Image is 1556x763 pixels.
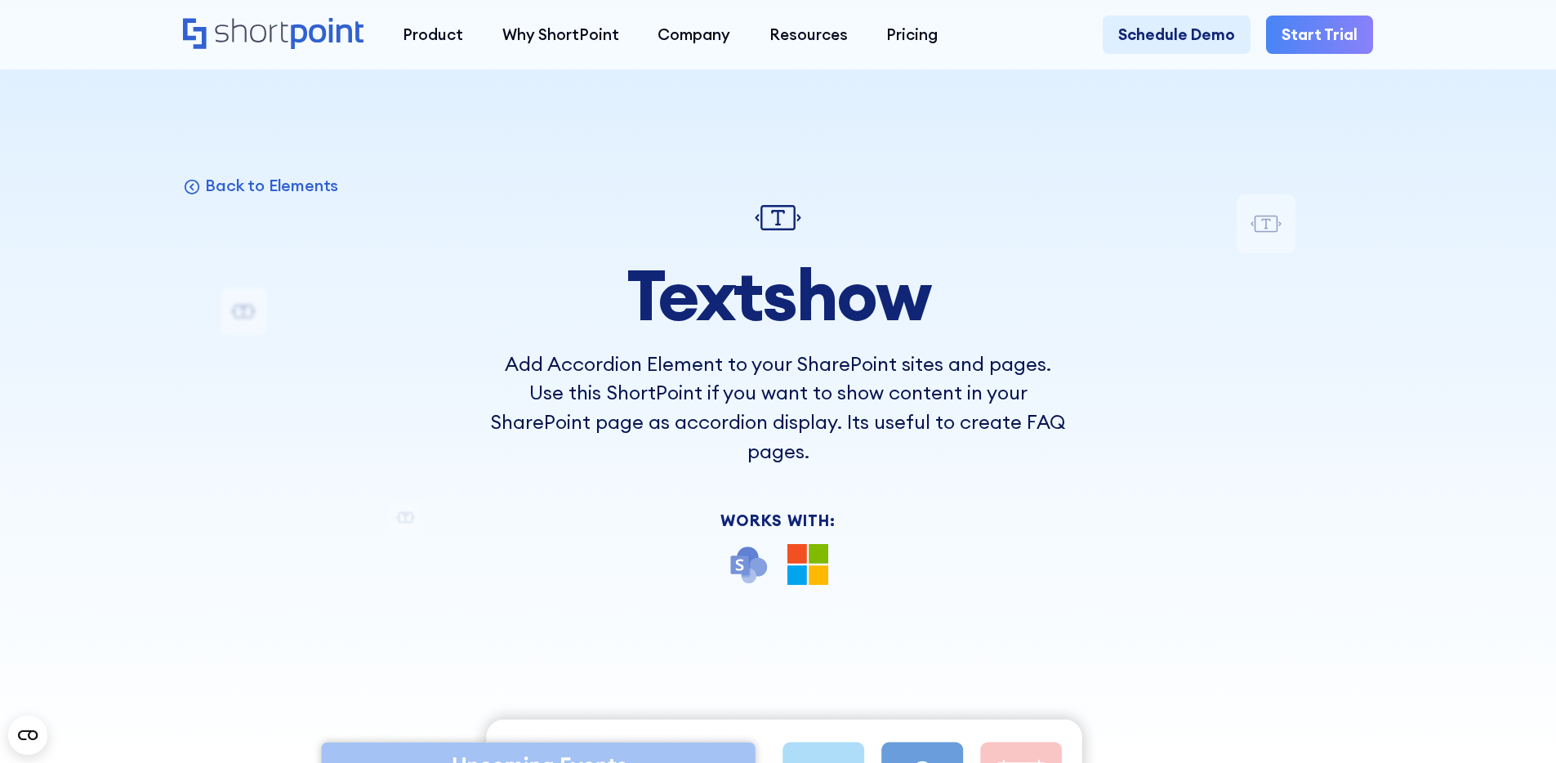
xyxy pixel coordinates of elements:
a: Home [183,18,363,51]
img: Textshow [755,194,801,241]
div: Product [403,23,463,47]
img: Microsoft 365 logo [787,544,828,585]
p: Back to Elements [205,175,338,196]
a: Pricing [867,16,958,55]
iframe: Chat Widget [1474,685,1556,763]
p: Add Accordion Element to your SharePoint sites and pages. Use this ShortPoint if you want to show... [486,350,1069,466]
a: Company [638,16,750,55]
a: Schedule Demo [1103,16,1251,55]
a: Resources [750,16,867,55]
button: Open CMP widget [8,716,47,755]
div: Works With: [486,513,1069,529]
a: Start Trial [1266,16,1373,55]
a: Back to Elements [183,175,338,196]
div: Why ShortPoint [502,23,619,47]
a: Product [383,16,483,55]
img: SharePoint icon [728,544,769,585]
a: Why ShortPoint [483,16,639,55]
div: Pricing [886,23,938,47]
h1: Textshow [486,257,1069,333]
div: Company [658,23,730,47]
div: Resources [769,23,848,47]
